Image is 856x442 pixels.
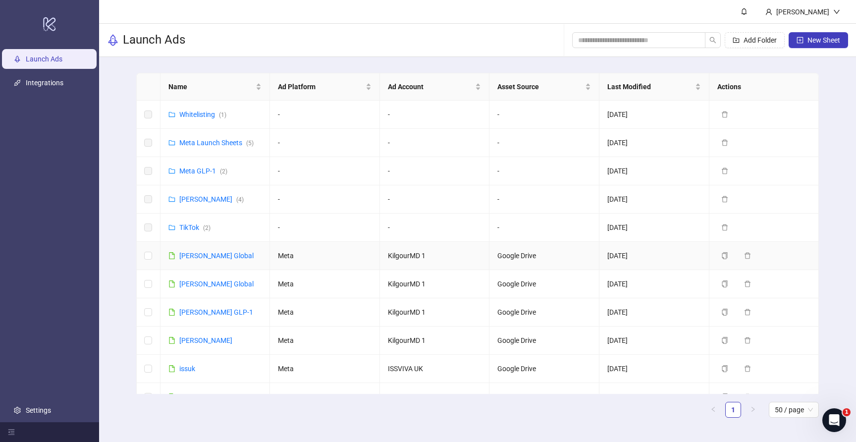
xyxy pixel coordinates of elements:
a: Meta Launch Sheets(5) [179,139,254,147]
span: folder [168,224,175,231]
a: Whitelisting(1) [179,110,226,118]
th: Actions [709,73,819,101]
td: [DATE] [599,242,709,270]
td: - [270,129,380,157]
button: New Sheet [789,32,848,48]
a: 1 [726,402,741,417]
span: delete [744,393,751,400]
a: [PERSON_NAME] Global [179,252,254,260]
span: Asset Source [497,81,583,92]
th: Last Modified [599,73,709,101]
span: ( 1 ) [219,111,226,118]
th: Ad Platform [270,73,380,101]
a: issuk [179,365,195,373]
td: - [489,157,599,185]
button: right [745,402,761,418]
span: ( 2 ) [203,224,211,231]
td: [DATE] [599,383,709,411]
span: delete [721,167,728,174]
a: Launch Ads [26,55,62,63]
td: KilgourMD 1 [380,327,490,355]
td: Google Drive [489,298,599,327]
span: copy [721,337,728,344]
td: [DATE] [599,214,709,242]
span: delete [744,280,751,287]
td: - [380,157,490,185]
span: folder [168,111,175,118]
span: 1 [843,408,851,416]
li: Previous Page [705,402,721,418]
span: copy [721,393,728,400]
span: ( 2 ) [220,168,227,175]
button: Add Folder [725,32,785,48]
a: Meta GLP-1(2) [179,167,227,175]
td: Meta [270,242,380,270]
span: delete [721,111,728,118]
span: folder [168,167,175,174]
span: file [168,309,175,316]
span: delete [721,196,728,203]
td: - [380,129,490,157]
div: Page Size [769,402,819,418]
td: [DATE] [599,185,709,214]
span: delete [721,224,728,231]
td: - [489,129,599,157]
span: ( 5 ) [246,140,254,147]
span: delete [721,139,728,146]
td: [DATE] [599,355,709,383]
span: Ad Account [388,81,474,92]
h3: Launch Ads [123,32,185,48]
th: Name [160,73,270,101]
a: [PERSON_NAME] [179,336,232,344]
span: user [765,8,772,15]
td: - [489,185,599,214]
span: New Sheet [807,36,840,44]
td: [DATE] [599,101,709,129]
span: folder [168,196,175,203]
div: [PERSON_NAME] [772,6,833,17]
iframe: Intercom live chat [822,408,846,432]
li: Next Page [745,402,761,418]
a: [PERSON_NAME] GLP-1 [179,308,253,316]
td: KilgourMD 1 [380,298,490,327]
th: Asset Source [489,73,599,101]
a: [PERSON_NAME] Global [179,280,254,288]
td: - [380,185,490,214]
span: rocket [107,34,119,46]
td: Google Drive [489,270,599,298]
td: [DATE] [599,270,709,298]
span: menu-fold [8,429,15,436]
td: [DATE] [599,298,709,327]
td: [DATE] [599,157,709,185]
span: Ad Platform [278,81,364,92]
a: [PERSON_NAME](4) [179,195,244,203]
td: - [489,214,599,242]
a: TikTok(2) [179,223,211,231]
td: KilgourMD 1 [380,270,490,298]
span: copy [721,309,728,316]
span: right [750,406,756,412]
td: Meta [270,298,380,327]
td: KilgourMD 1 [380,242,490,270]
td: - [380,101,490,129]
button: left [705,402,721,418]
a: Integrations [26,79,63,87]
td: - [270,157,380,185]
li: 1 [725,402,741,418]
td: [DATE] [599,129,709,157]
td: Google Drive [489,242,599,270]
span: folder-add [733,37,740,44]
span: delete [744,252,751,259]
span: copy [721,365,728,372]
span: file [168,365,175,372]
td: - [270,214,380,242]
span: file [168,252,175,259]
span: delete [744,365,751,372]
span: delete [744,309,751,316]
td: ISSVIVA UK [380,355,490,383]
span: ( 4 ) [236,196,244,203]
td: [DATE] [599,327,709,355]
th: Ad Account [380,73,490,101]
a: GLP-1 Ads [179,393,212,401]
td: Meta [270,355,380,383]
